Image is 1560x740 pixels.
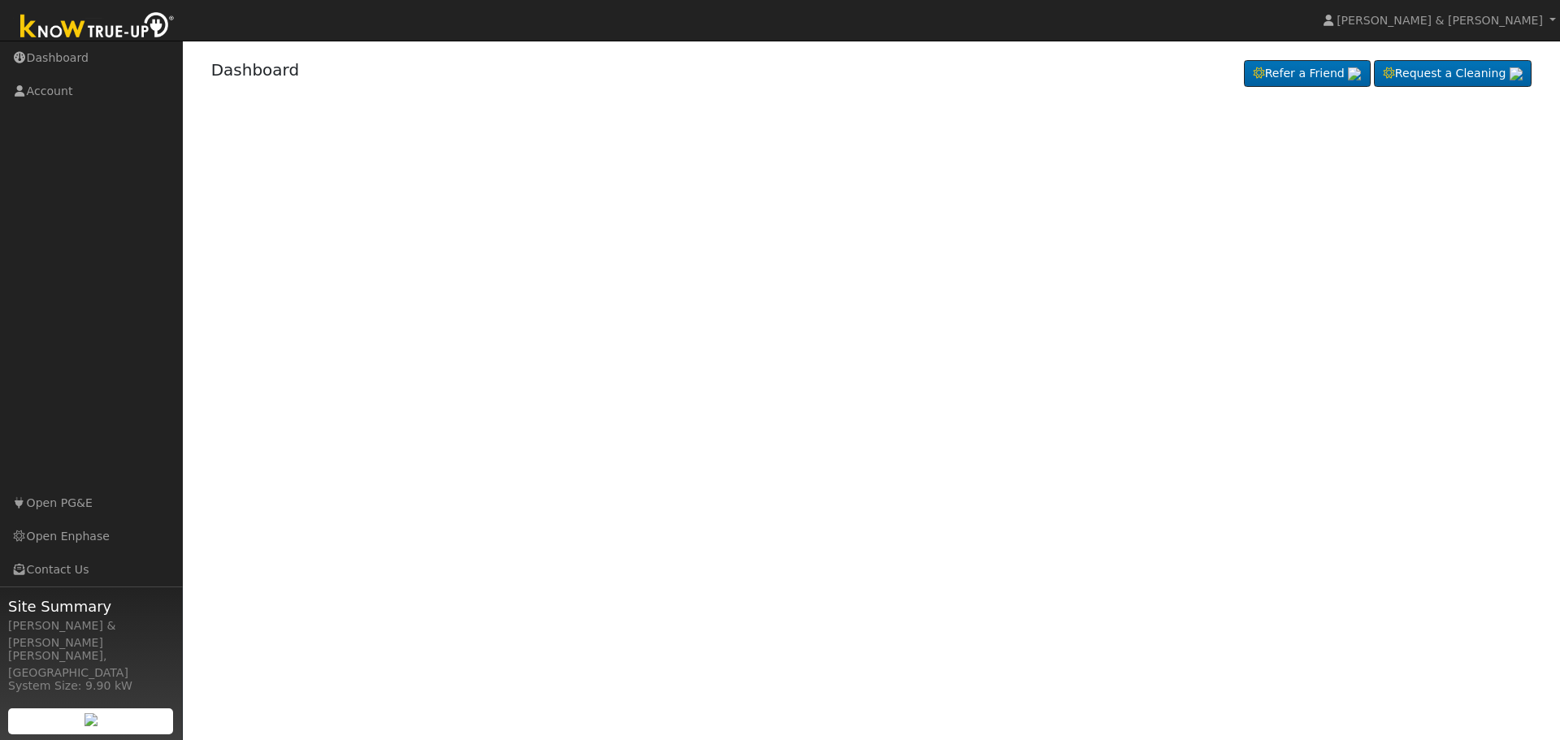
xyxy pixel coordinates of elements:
div: System Size: 9.90 kW [8,677,174,695]
img: Know True-Up [12,9,183,45]
img: retrieve [84,713,97,726]
span: [PERSON_NAME] & [PERSON_NAME] [1337,14,1543,27]
a: Refer a Friend [1244,60,1371,88]
span: Site Summary [8,595,174,617]
div: [PERSON_NAME], [GEOGRAPHIC_DATA] [8,647,174,682]
div: [PERSON_NAME] & [PERSON_NAME] [8,617,174,651]
a: Dashboard [211,60,300,80]
img: retrieve [1348,67,1361,80]
img: retrieve [1510,67,1523,80]
a: Request a Cleaning [1374,60,1532,88]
